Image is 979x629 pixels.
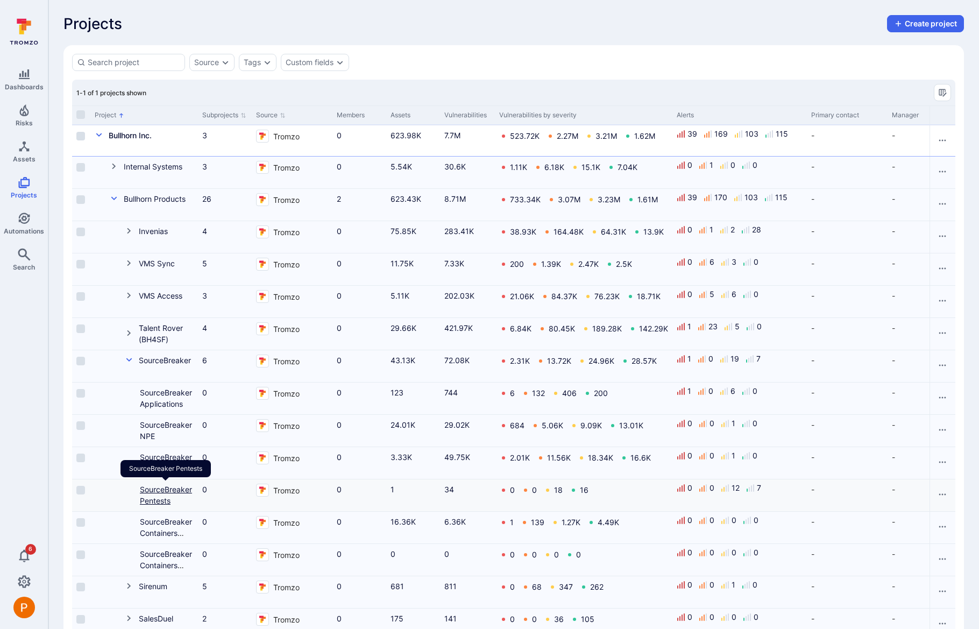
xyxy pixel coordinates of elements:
div: Cell for Vulnerabilities by severity [495,253,672,285]
div: Cell for Vulnerabilities by severity [495,157,672,188]
a: 13.72K [547,356,571,365]
div: - [811,258,883,269]
a: 4 [202,323,207,333]
a: 1.27K [562,518,580,527]
a: 75.85K [391,227,416,236]
span: 1-1 of 1 projects shown [76,89,146,97]
div: 28 [752,225,761,234]
div: Cell for Source [252,286,332,317]
button: Expand dropdown [336,58,344,67]
div: Cell for [930,157,955,188]
span: Tromzo [273,193,300,206]
a: 0 [532,550,537,559]
div: Cell for Assets [386,189,440,221]
div: Cell for Subprojects [198,189,252,221]
a: 0 [532,485,537,494]
a: Invenias [139,227,168,236]
div: Assets [391,110,436,120]
div: Cell for Primary contact [807,189,888,221]
a: SourceBreaker Prod [140,453,192,473]
div: Cell for Assets [386,125,440,156]
a: 139 [531,518,544,527]
button: Create project [887,15,964,32]
div: Cell for selection [72,157,90,188]
a: 16 [580,485,588,494]
a: 189.28K [592,324,622,333]
a: 2.01K [510,453,530,462]
a: 7.7M [444,131,460,140]
div: 103 [745,130,758,138]
div: Tags [244,58,261,67]
div: Cell for Subprojects [198,253,252,285]
a: 2 [337,194,341,203]
a: 0 [444,549,449,559]
a: 34 [444,485,454,494]
button: Expand dropdown [263,58,272,67]
div: - [892,161,964,172]
div: Cell for Members [332,221,386,253]
a: 24.96K [588,356,614,365]
a: 0 [202,420,207,429]
div: Vulnerabilities [444,110,491,120]
a: 3.07M [558,195,580,204]
button: Row actions menu [934,421,951,439]
a: 5 [202,582,207,591]
div: Cell for Subprojects [198,286,252,317]
input: Search project [88,57,180,68]
a: 0 [576,550,581,559]
a: 1 [510,518,514,527]
div: Cell for Project [90,286,198,317]
button: Row actions menu [934,163,951,180]
a: 6 [202,356,207,365]
a: 684 [510,421,524,430]
div: Cell for Project [90,253,198,285]
span: Automations [4,227,44,235]
a: 0 [510,485,515,494]
a: 744 [444,388,458,397]
div: Cell for Primary contact [807,253,888,285]
a: 0 [510,582,515,591]
a: 29.02K [444,420,470,429]
div: 0 [753,161,757,169]
a: 1.62M [634,131,655,140]
div: Cell for Primary contact [807,157,888,188]
div: Cell for Subprojects [198,125,252,156]
div: Cell for selection [72,253,90,285]
div: Cell for [930,221,955,253]
div: Cell for Vulnerabilities [440,189,495,221]
a: 64.31K [601,227,626,236]
div: Cell for Project [90,189,198,221]
span: Dashboards [5,83,44,91]
a: 623.43K [391,194,421,203]
button: Source [194,58,219,67]
div: Cell for Manager [888,221,968,253]
span: Assets [13,155,36,163]
div: - [811,130,883,141]
button: Row actions menu [934,292,951,309]
div: 6 [710,258,714,266]
a: 0 [337,162,342,171]
a: 2 [202,614,207,623]
button: Row actions menu [934,195,951,213]
a: 13.9K [643,227,664,236]
a: 0 [510,614,515,624]
a: 1.11K [510,162,527,172]
div: 0 [687,161,692,169]
div: Primary contact [811,110,883,120]
span: 6 [25,544,36,555]
div: Cell for Vulnerabilities [440,157,495,188]
div: 0 [687,225,692,234]
div: Cell for Project [90,157,198,188]
a: 18 [554,485,563,494]
div: Cell for selection [72,286,90,317]
a: SalesDuel [139,614,173,623]
div: Cell for Source [252,157,332,188]
a: 200 [594,388,608,398]
button: Expand dropdown [221,58,230,67]
a: 0 [202,549,207,559]
a: 200 [510,259,524,268]
a: SourceBreaker Containers Prod [140,517,192,549]
a: 0 [337,291,342,300]
span: Select row [76,163,85,172]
